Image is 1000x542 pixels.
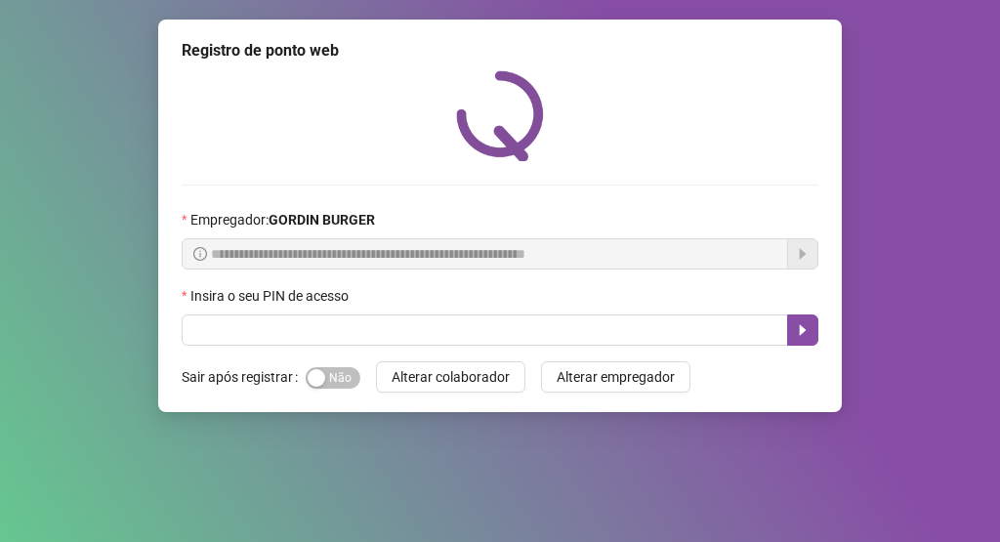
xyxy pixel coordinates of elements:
[182,39,818,63] div: Registro de ponto web
[376,361,525,393] button: Alterar colaborador
[269,212,375,228] strong: GORDIN BURGER
[392,366,510,388] span: Alterar colaborador
[182,285,361,307] label: Insira o seu PIN de acesso
[190,209,375,230] span: Empregador :
[557,366,675,388] span: Alterar empregador
[182,361,306,393] label: Sair após registrar
[795,322,811,338] span: caret-right
[456,70,544,161] img: QRPoint
[193,247,207,261] span: info-circle
[541,361,690,393] button: Alterar empregador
